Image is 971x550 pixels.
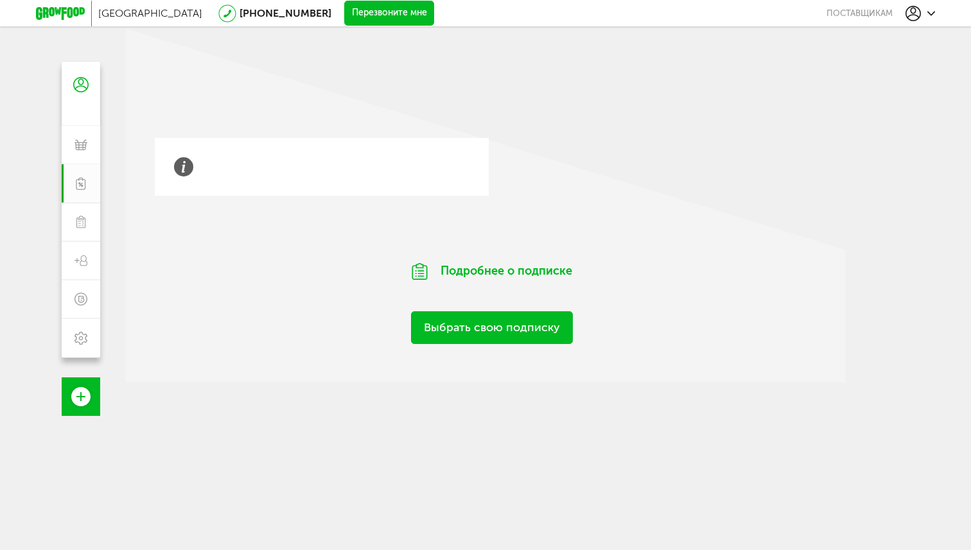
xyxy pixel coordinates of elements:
a: Выбрать свою подписку [411,311,573,344]
span: [GEOGRAPHIC_DATA] [98,7,202,19]
a: [PHONE_NUMBER] [240,7,331,19]
img: info-grey.b4c3b60.svg [174,157,193,176]
div: Подробнее о подписке [376,247,608,296]
button: Перезвоните мне [344,1,434,26]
